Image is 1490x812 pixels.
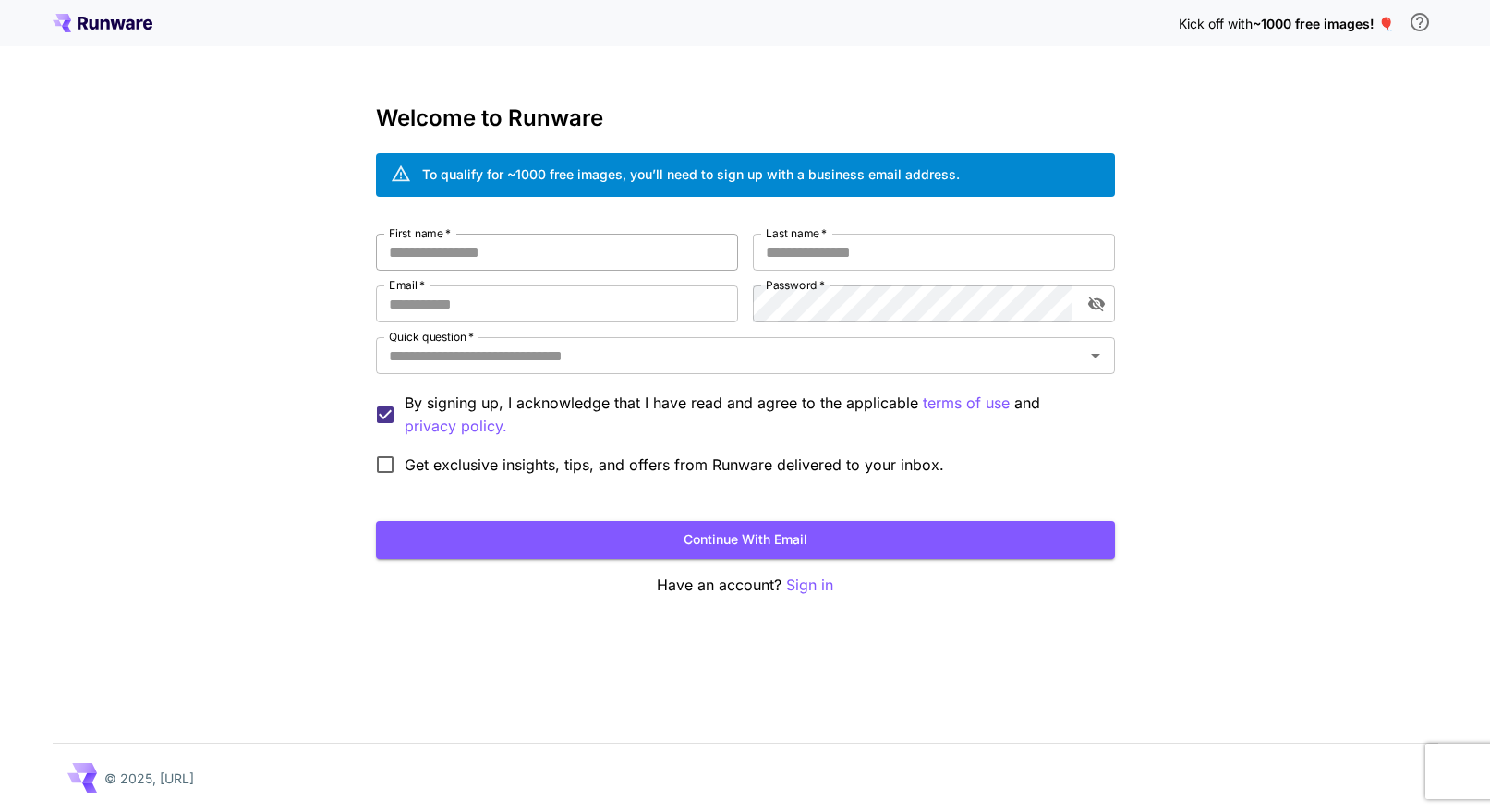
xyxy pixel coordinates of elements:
span: ~1000 free images! 🎈 [1253,16,1394,31]
label: Quick question [389,329,474,345]
span: Kick off with [1179,16,1253,31]
p: By signing up, I acknowledge that I have read and agree to the applicable and [405,392,1100,438]
label: Email [389,277,425,293]
label: First name [389,225,451,241]
button: By signing up, I acknowledge that I have read and agree to the applicable terms of use and [405,415,507,438]
button: toggle password visibility [1080,287,1113,321]
label: Last name [766,225,827,241]
button: Continue with email [376,521,1115,559]
button: Sign in [786,574,833,597]
label: Password [766,277,825,293]
p: © 2025, [URL] [104,769,194,788]
button: By signing up, I acknowledge that I have read and agree to the applicable and privacy policy. [923,392,1010,415]
button: Open [1083,343,1108,369]
h3: Welcome to Runware [376,105,1115,131]
p: privacy policy. [405,415,507,438]
p: Have an account? [376,574,1115,597]
p: terms of use [923,392,1010,415]
div: To qualify for ~1000 free images, you’ll need to sign up with a business email address. [422,164,960,184]
button: In order to qualify for free credit, you need to sign up with a business email address and click ... [1401,4,1438,41]
span: Get exclusive insights, tips, and offers from Runware delivered to your inbox. [405,454,944,476]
